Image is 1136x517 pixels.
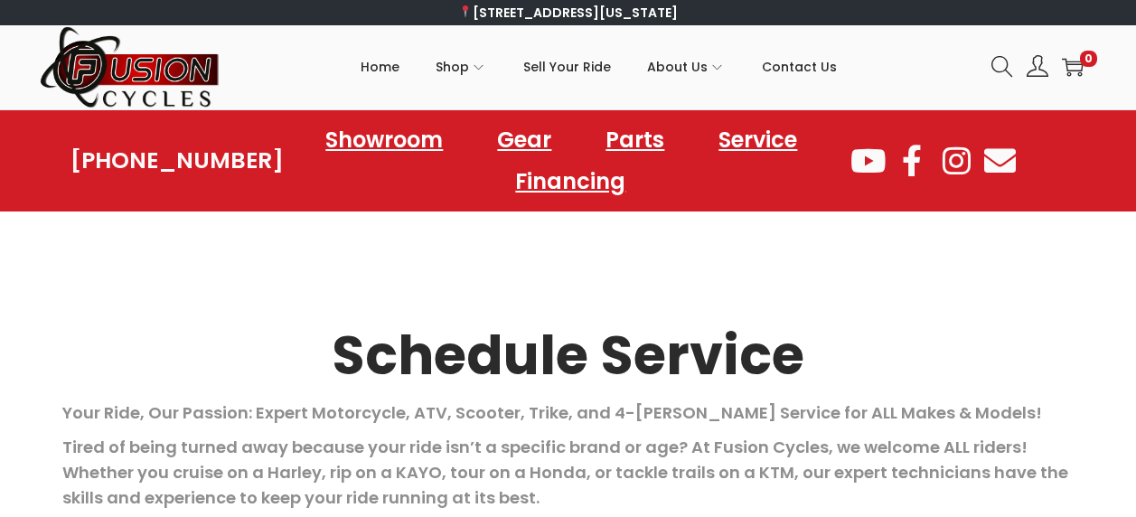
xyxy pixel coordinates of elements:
[62,329,1075,382] h2: Schedule Service
[479,119,569,161] a: Gear
[762,44,837,89] span: Contact Us
[497,161,643,202] a: Financing
[70,148,284,174] a: [PHONE_NUMBER]
[523,26,611,108] a: Sell Your Ride
[700,119,815,161] a: Service
[436,26,487,108] a: Shop
[459,5,472,18] img: 📍
[1062,56,1084,78] a: 0
[458,4,678,22] a: [STREET_ADDRESS][US_STATE]
[762,26,837,108] a: Contact Us
[523,44,611,89] span: Sell Your Ride
[647,44,708,89] span: About Us
[647,26,726,108] a: About Us
[62,435,1075,511] p: Tired of being turned away because your ride isn’t a specific brand or age? At Fusion Cycles, we ...
[62,400,1075,426] p: Your Ride, Our Passion: Expert Motorcycle, ATV, Scooter, Trike, and 4-[PERSON_NAME] Service for A...
[307,119,461,161] a: Showroom
[361,26,399,108] a: Home
[40,25,221,109] img: Woostify retina logo
[361,44,399,89] span: Home
[221,26,978,108] nav: Primary navigation
[587,119,682,161] a: Parts
[284,119,849,202] nav: Menu
[436,44,469,89] span: Shop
